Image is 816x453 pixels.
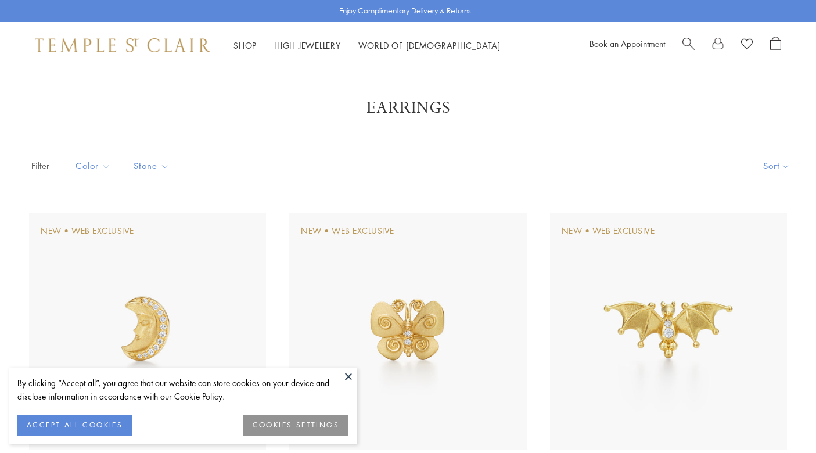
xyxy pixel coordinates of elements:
[41,225,134,238] div: New • Web Exclusive
[233,39,257,51] a: ShopShop
[17,415,132,436] button: ACCEPT ALL COOKIES
[274,39,341,51] a: High JewelleryHigh Jewellery
[46,98,770,118] h1: Earrings
[243,415,348,436] button: COOKIES SETTINGS
[589,38,665,49] a: Book an Appointment
[35,38,210,52] img: Temple St. Clair
[358,39,501,51] a: World of [DEMOGRAPHIC_DATA]World of [DEMOGRAPHIC_DATA]
[70,159,119,173] span: Color
[737,148,816,184] button: Show sort by
[128,159,178,173] span: Stone
[289,213,526,450] img: E18102-MINIBFLY
[758,398,804,441] iframe: Gorgias live chat messenger
[339,5,471,17] p: Enjoy Complimentary Delivery & Returns
[233,38,501,53] nav: Main navigation
[17,376,348,403] div: By clicking “Accept all”, you agree that our website can store cookies on your device and disclos...
[125,153,178,179] button: Stone
[770,37,781,54] a: Open Shopping Bag
[67,153,119,179] button: Color
[682,37,695,54] a: Search
[550,213,787,450] img: E18104-MINIBAT
[741,37,753,54] a: View Wishlist
[301,225,394,238] div: New • Web Exclusive
[562,225,655,238] div: New • Web Exclusive
[29,213,266,450] img: E18105-MINICRES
